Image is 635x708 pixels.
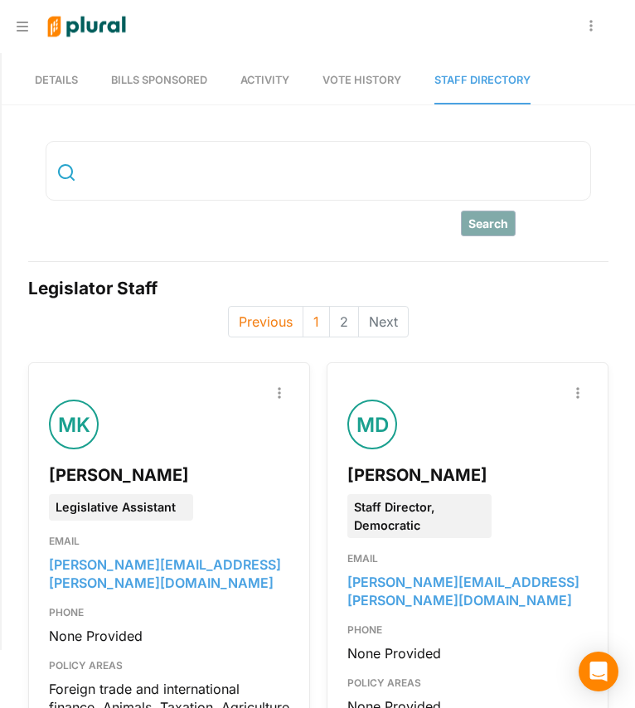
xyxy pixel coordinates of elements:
a: Staff Directory [434,57,531,104]
div: Staff Director, Democratic [347,494,492,538]
a: Bills Sponsored [111,57,207,104]
a: Details [35,57,78,104]
span: Details [35,74,78,86]
button: 1 [303,306,330,337]
div: POLICY AREAS [347,662,588,697]
a: [PERSON_NAME][EMAIL_ADDRESS][PERSON_NAME][DOMAIN_NAME] [49,556,281,591]
div: PHONE [49,592,289,627]
div: MD [347,400,397,449]
div: PHONE [347,609,588,644]
div: POLICY AREAS [49,645,289,680]
div: [PERSON_NAME] [347,463,588,487]
div: EMAIL [49,521,289,555]
button: Search [461,211,516,236]
div: Open Intercom Messenger [579,652,618,691]
span: Bills Sponsored [111,74,207,86]
div: Legislative Assistant [49,494,193,521]
span: Activity [240,74,289,86]
div: MK [49,400,99,449]
h2: Legislator Staff [28,279,608,308]
div: None Provided [49,627,289,645]
a: [PERSON_NAME][EMAIL_ADDRESS][PERSON_NAME][DOMAIN_NAME] [347,574,579,609]
span: Vote History [322,74,401,86]
div: None Provided [347,644,588,662]
a: Activity [240,57,289,104]
img: Logo for Plural [35,1,138,53]
a: Vote History [322,57,401,104]
div: [PERSON_NAME] [49,463,289,487]
div: EMAIL [347,538,588,573]
button: Previous [228,306,303,337]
